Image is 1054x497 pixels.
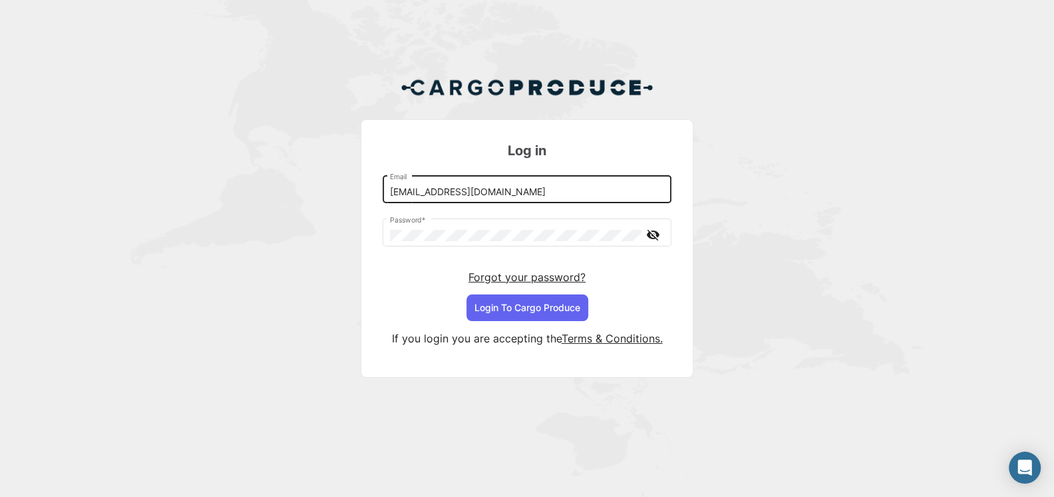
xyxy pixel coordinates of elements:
a: Terms & Conditions. [562,332,663,345]
button: Login To Cargo Produce [466,294,588,321]
input: Email [390,187,665,198]
mat-icon: visibility_off [645,227,661,243]
h3: Log in [383,141,671,160]
img: Cargo Produce Logo [401,71,653,103]
a: Forgot your password? [468,270,586,284]
span: If you login you are accepting the [392,332,562,345]
div: Open Intercom Messenger [1009,452,1041,484]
